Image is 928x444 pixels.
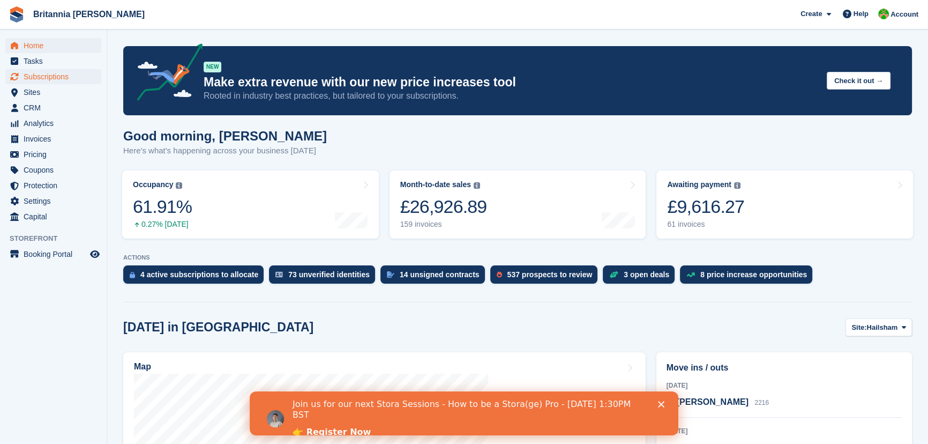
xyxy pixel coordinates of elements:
[204,75,818,90] p: Make extra revenue with our new price increases tool
[29,5,149,23] a: Britannia [PERSON_NAME]
[387,271,394,278] img: contract_signature_icon-13c848040528278c33f63329250d36e43548de30e8caae1d1a13099fd9432cc5.svg
[123,254,912,261] p: ACTIONS
[408,10,419,16] div: Close
[667,426,902,436] div: [DATE]
[400,270,480,279] div: 14 unsigned contracts
[5,85,101,100] a: menu
[5,209,101,224] a: menu
[24,85,88,100] span: Sites
[5,131,101,146] a: menu
[667,361,902,374] h2: Move ins / outs
[9,6,25,23] img: stora-icon-8386f47178a22dfd0bd8f6a31ec36ba5ce8667c1dd55bd0f319d3a0aa187defe.svg
[133,196,192,218] div: 61.91%
[88,248,101,261] a: Preview store
[827,72,890,90] button: Check it out →
[122,171,379,239] a: Occupancy 61.91% 0.27% [DATE]
[400,196,487,218] div: £26,926.89
[667,396,769,410] a: [PERSON_NAME] 2216
[275,271,283,278] img: verify_identity-adf6edd0f0f0b5bbfe63781bf79b02c33cf7c696d77639b501bdc392416b5a36.svg
[204,90,818,102] p: Rooted in industry best practices, but tailored to your subscriptions.
[603,265,680,289] a: 3 open deals
[5,100,101,115] a: menu
[133,220,192,229] div: 0.27% [DATE]
[854,9,869,19] span: Help
[5,38,101,53] a: menu
[656,171,913,239] a: Awaiting payment £9,616.27 61 invoices
[24,116,88,131] span: Analytics
[24,147,88,162] span: Pricing
[24,38,88,53] span: Home
[123,145,327,157] p: Here's what's happening across your business [DATE]
[851,322,866,333] span: Site:
[490,265,603,289] a: 537 prospects to review
[5,194,101,209] a: menu
[24,247,88,262] span: Booking Portal
[866,322,897,333] span: Hailsham
[507,270,593,279] div: 537 prospects to review
[680,265,818,289] a: 8 price increase opportunities
[204,62,221,72] div: NEW
[123,265,269,289] a: 4 active subscriptions to allocate
[380,265,490,289] a: 14 unsigned contracts
[609,271,618,278] img: deal-1b604bf984904fb50ccaf53a9ad4b4a5d6e5aea283cecdc64d6e3604feb123c2.svg
[667,196,744,218] div: £9,616.27
[400,180,471,189] div: Month-to-date sales
[667,381,902,390] div: [DATE]
[734,182,740,189] img: icon-info-grey-7440780725fd019a000dd9b08b2336e03edf1995a4989e88bcd33f0948082b44.svg
[250,391,678,435] iframe: Intercom live chat banner
[474,182,480,189] img: icon-info-grey-7440780725fd019a000dd9b08b2336e03edf1995a4989e88bcd33f0948082b44.svg
[878,9,889,19] img: Wendy Thorp
[24,162,88,177] span: Coupons
[43,35,121,47] a: 👉 Register Now
[890,9,918,20] span: Account
[497,271,502,278] img: prospect-51fa495bee0391a8d652442698ab0144808aea92771e9ea1ae160a38d050c398.svg
[130,271,135,278] img: active_subscription_to_allocate_icon-d502201f5373d7db506a760aba3b589e785aa758c864c3986d89f69b8ff3...
[24,194,88,209] span: Settings
[24,178,88,193] span: Protection
[400,220,487,229] div: 159 invoices
[754,399,769,406] span: 2216
[667,220,744,229] div: 61 invoices
[128,43,203,105] img: price-adjustments-announcement-icon-8257ccfd72463d97f412b2fc003d46551f7dbcb40ab6d574587a9cd5c0d94...
[677,397,749,406] span: [PERSON_NAME]
[5,162,101,177] a: menu
[24,69,88,84] span: Subscriptions
[176,182,182,189] img: icon-info-grey-7440780725fd019a000dd9b08b2336e03edf1995a4989e88bcd33f0948082b44.svg
[5,178,101,193] a: menu
[667,180,731,189] div: Awaiting payment
[390,171,646,239] a: Month-to-date sales £26,926.89 159 invoices
[5,116,101,131] a: menu
[269,265,380,289] a: 73 unverified identities
[123,320,313,335] h2: [DATE] in [GEOGRAPHIC_DATA]
[288,270,370,279] div: 73 unverified identities
[800,9,822,19] span: Create
[140,270,258,279] div: 4 active subscriptions to allocate
[5,147,101,162] a: menu
[624,270,669,279] div: 3 open deals
[10,233,107,244] span: Storefront
[845,319,912,336] button: Site: Hailsham
[24,54,88,69] span: Tasks
[5,247,101,262] a: menu
[686,272,695,277] img: price_increase_opportunities-93ffe204e8149a01c8c9dc8f82e8f89637d9d84a8eef4429ea346261dce0b2c0.svg
[133,180,173,189] div: Occupancy
[123,129,327,143] h1: Good morning, [PERSON_NAME]
[134,362,151,372] h2: Map
[5,54,101,69] a: menu
[24,209,88,224] span: Capital
[24,100,88,115] span: CRM
[5,69,101,84] a: menu
[24,131,88,146] span: Invoices
[700,270,807,279] div: 8 price increase opportunities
